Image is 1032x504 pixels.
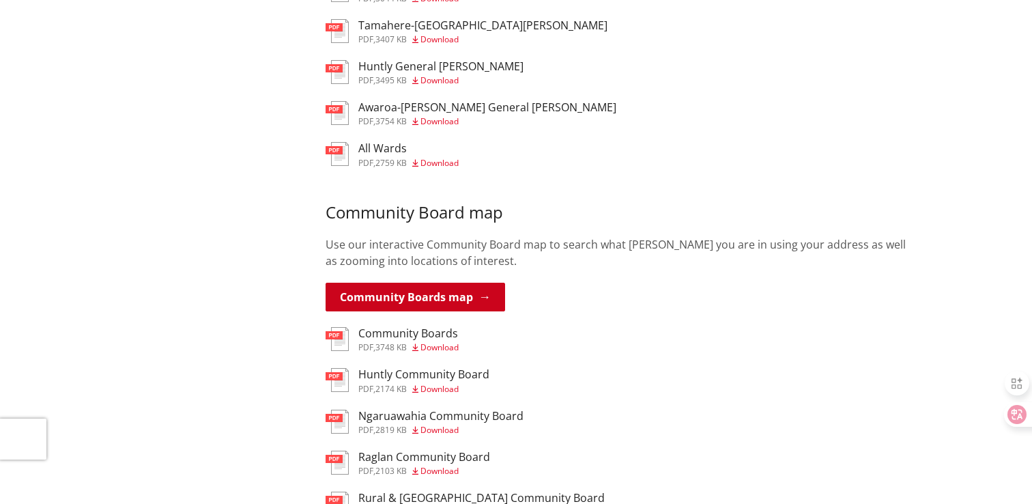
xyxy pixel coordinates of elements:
span: 2819 KB [375,424,407,436]
img: document-pdf.svg [326,19,349,43]
span: Download [420,115,459,127]
span: 3754 KB [375,115,407,127]
img: document-pdf.svg [326,368,349,392]
span: 3748 KB [375,341,407,353]
img: document-pdf.svg [326,410,349,434]
div: , [358,385,489,393]
div: , [358,117,616,126]
span: Download [420,157,459,169]
a: Raglan Community Board pdf,2103 KB Download [326,451,490,475]
span: Download [420,33,459,45]
span: 3495 KB [375,74,407,86]
img: document-pdf.svg [326,60,349,84]
iframe: Messenger Launcher [969,447,1018,496]
h3: All Wards [358,142,459,155]
span: Download [420,465,459,477]
p: Use our interactive Community Board map to search what [PERSON_NAME] you are in using your addres... [326,236,907,269]
h3: Community Boards [358,327,459,340]
h3: Awaroa-[PERSON_NAME] General [PERSON_NAME] [358,101,616,114]
h3: Tamahere-[GEOGRAPHIC_DATA][PERSON_NAME] [358,19,607,32]
h3: Community Board map [326,184,907,223]
img: document-pdf.svg [326,101,349,125]
span: pdf [358,341,373,353]
span: pdf [358,115,373,127]
span: 2103 KB [375,465,407,477]
a: Huntly Community Board pdf,2174 KB Download [326,368,489,393]
h3: Raglan Community Board [358,451,490,464]
a: Huntly General [PERSON_NAME] pdf,3495 KB Download [326,60,524,85]
span: Download [420,341,459,353]
div: , [358,36,607,44]
a: Community Boards map [326,283,505,311]
span: 2759 KB [375,157,407,169]
span: Download [420,424,459,436]
h3: Huntly Community Board [358,368,489,381]
span: Download [420,74,459,86]
span: 3407 KB [375,33,407,45]
div: , [358,344,459,352]
h3: Ngaruawahia Community Board [358,410,524,423]
img: document-pdf.svg [326,451,349,475]
a: All Wards pdf,2759 KB Download [326,142,459,167]
a: Community Boards pdf,3748 KB Download [326,327,459,352]
span: 2174 KB [375,383,407,395]
span: pdf [358,33,373,45]
span: pdf [358,157,373,169]
div: , [358,76,524,85]
span: pdf [358,424,373,436]
img: document-pdf.svg [326,142,349,166]
div: , [358,159,459,167]
span: pdf [358,74,373,86]
div: , [358,467,490,475]
a: Ngaruawahia Community Board pdf,2819 KB Download [326,410,524,434]
div: , [358,426,524,434]
img: document-pdf.svg [326,327,349,351]
h3: Huntly General [PERSON_NAME] [358,60,524,73]
a: Awaroa-[PERSON_NAME] General [PERSON_NAME] pdf,3754 KB Download [326,101,616,126]
a: Tamahere-[GEOGRAPHIC_DATA][PERSON_NAME] pdf,3407 KB Download [326,19,607,44]
span: pdf [358,465,373,477]
span: Download [420,383,459,395]
span: pdf [358,383,373,395]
